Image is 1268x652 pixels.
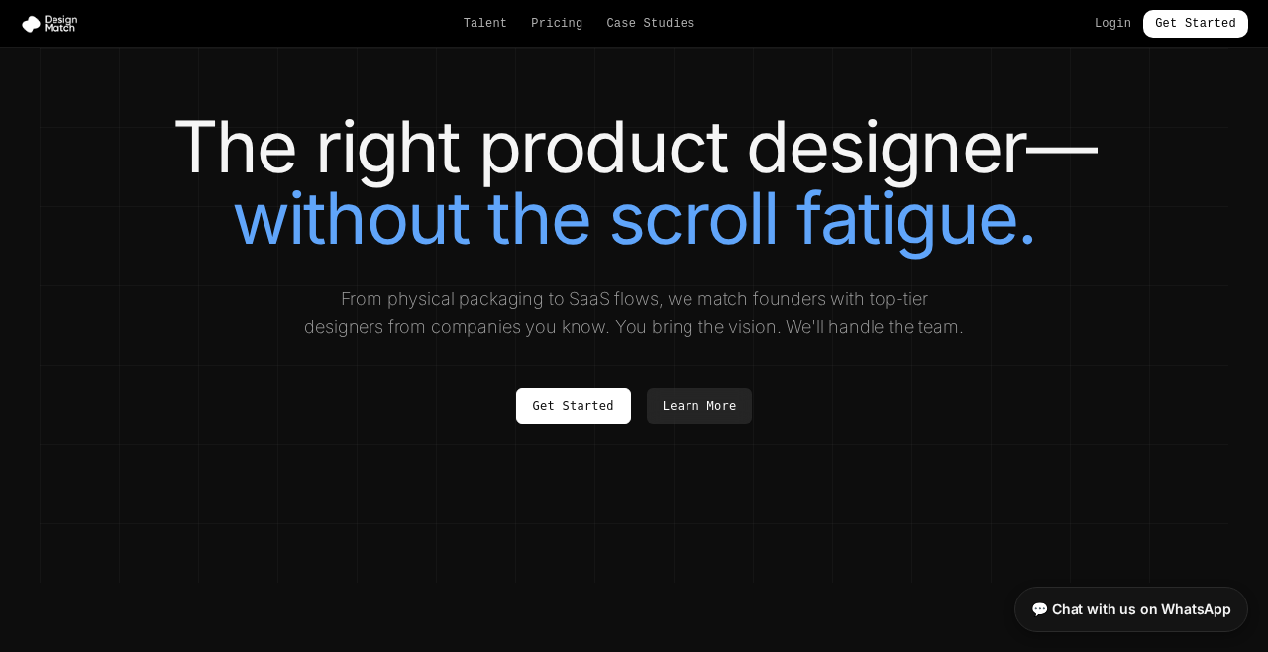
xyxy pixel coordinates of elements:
[79,111,1189,254] h1: The right product designer—
[232,174,1036,261] span: without the scroll fatigue.
[20,14,87,34] img: Design Match
[647,388,753,424] a: Learn More
[1095,16,1131,32] a: Login
[464,16,508,32] a: Talent
[301,285,967,341] p: From physical packaging to SaaS flows, we match founders with top-tier designers from companies y...
[1014,587,1248,632] a: 💬 Chat with us on WhatsApp
[606,16,694,32] a: Case Studies
[531,16,582,32] a: Pricing
[516,388,631,424] a: Get Started
[1143,10,1248,38] a: Get Started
